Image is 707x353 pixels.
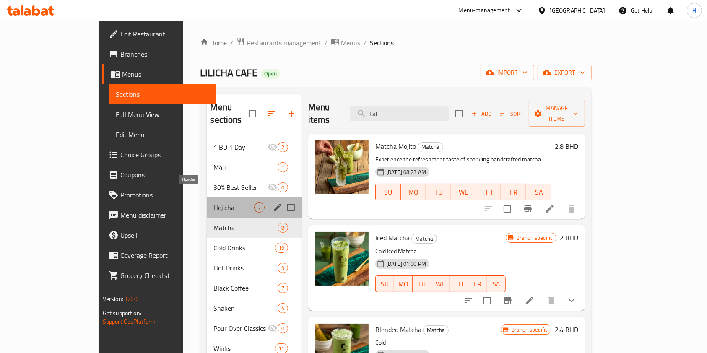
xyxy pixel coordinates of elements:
[237,37,321,48] a: Restaurants management
[278,162,288,172] div: items
[418,142,443,152] div: Matcha
[458,291,478,311] button: sort-choices
[518,199,538,219] button: Branch-specific-item
[278,184,288,192] span: 0
[102,24,217,44] a: Edit Restaurant
[375,154,551,165] p: Experience the refreshment taste of sparkling handcrafted matcha
[109,84,217,104] a: Sections
[278,284,288,292] span: 7
[268,142,278,152] svg: Inactive section
[213,162,277,172] span: M41
[404,186,423,198] span: MO
[375,184,401,200] button: SU
[254,202,265,213] div: items
[394,275,413,292] button: MO
[125,293,138,304] span: 1.0.0
[499,200,516,218] span: Select to update
[102,245,217,265] a: Coverage Report
[451,184,476,200] button: WE
[213,323,267,333] div: Pour Over Classics
[555,324,578,335] h6: 2.4 BHD
[315,232,369,286] img: Iced Matcha
[103,293,123,304] span: Version:
[278,182,288,192] div: items
[120,49,210,59] span: Branches
[213,283,277,293] span: Black Coffee
[207,157,301,177] div: M411
[120,170,210,180] span: Coupons
[278,263,288,273] div: items
[255,204,264,212] span: 7
[545,204,555,214] a: Edit menu item
[526,184,551,200] button: SA
[120,270,210,280] span: Grocery Checklist
[567,296,577,306] svg: Show Choices
[364,38,366,48] li: /
[102,265,217,286] a: Grocery Checklist
[271,201,284,214] button: edit
[379,278,391,290] span: SU
[278,324,288,332] span: 0
[478,292,496,309] span: Select to update
[375,275,394,292] button: SU
[459,5,510,16] div: Menu-management
[411,234,437,244] div: Matcha
[468,107,495,120] span: Add item
[278,303,288,313] div: items
[480,186,498,198] span: TH
[315,140,369,194] img: Matcha Mojito
[278,142,288,152] div: items
[424,325,448,335] span: Matcha
[375,323,421,336] span: Blended Matcha
[455,186,473,198] span: WE
[268,182,278,192] svg: Inactive section
[102,145,217,165] a: Choice Groups
[278,164,288,171] span: 1
[200,37,592,48] nav: breadcrumb
[555,140,578,152] h6: 2.8 BHD
[213,182,267,192] div: 30% Best Seller
[513,234,556,242] span: Branch specific
[426,184,451,200] button: TU
[370,38,394,48] span: Sections
[487,67,528,78] span: import
[122,69,210,79] span: Menus
[213,202,254,213] span: Hojicha
[278,224,288,232] span: 8
[525,296,535,306] a: Edit menu item
[268,323,278,333] svg: Inactive section
[470,109,493,119] span: Add
[207,218,301,238] div: Matcha8
[275,243,288,253] div: items
[207,197,301,218] div: Hojicha7edit
[102,64,217,84] a: Menus
[450,105,468,122] span: Select section
[453,278,465,290] span: TH
[120,250,210,260] span: Coverage Report
[103,308,141,319] span: Get support on:
[544,67,585,78] span: export
[103,316,156,327] a: Support.OpsPlatform
[341,38,360,48] span: Menus
[501,184,526,200] button: FR
[210,101,248,126] h2: Menu sections
[375,246,506,257] p: Cold Iced Matcha
[207,238,301,258] div: Cold Drinks19
[498,291,518,311] button: Branch-specific-item
[412,234,437,244] span: Matcha
[278,264,288,272] span: 9
[398,278,409,290] span: MO
[200,63,257,82] span: LILICHA CAFE
[383,260,429,268] span: [DATE] 01:00 PM
[207,298,301,318] div: Shaken4
[431,275,450,292] button: WE
[261,69,280,79] div: Open
[308,101,340,126] h2: Menu items
[261,104,281,124] span: Sort sections
[207,278,301,298] div: Black Coffee7
[213,263,277,273] div: Hot Drinks
[278,223,288,233] div: items
[481,65,534,80] button: import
